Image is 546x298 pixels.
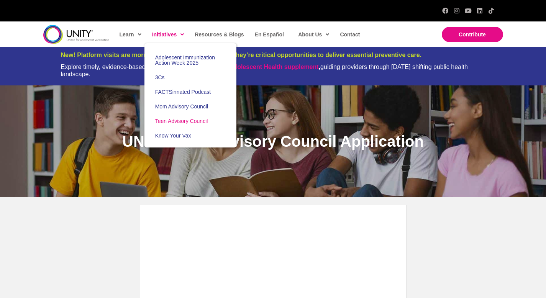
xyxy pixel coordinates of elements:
[336,26,363,43] a: Contact
[144,50,236,70] a: Adolescent Immunization Action Week 2025
[298,29,329,40] span: About Us
[152,29,184,40] span: Initiatives
[465,8,471,14] a: YouTube
[477,8,483,14] a: LinkedIn
[155,89,211,95] span: FACTSinnated Podcast
[195,31,244,38] span: Resources & Blogs
[61,63,485,78] div: Explore timely, evidence-based insights in our new guiding providers through [DATE] shifting publ...
[144,70,236,85] a: 3Cs
[144,85,236,99] a: FACTSinnated Podcast
[340,31,360,38] span: Contact
[144,128,236,143] a: Know Your Vax
[191,26,247,43] a: Resources & Blogs
[144,114,236,128] a: Teen Advisory Council
[122,133,424,150] span: UNITY Teen Advisory Council Application
[255,31,284,38] span: En Español
[198,64,319,70] a: Journal of Adolescent Health supplement
[155,54,215,66] span: Adolescent Immunization Action Week 2025
[198,64,320,70] strong: ,
[442,8,448,14] a: Facebook
[155,74,165,80] span: 3Cs
[442,27,503,42] a: Contribute
[43,25,109,44] img: unity-logo-dark
[155,118,208,124] span: Teen Advisory Council
[155,133,191,139] span: Know Your Vax
[454,8,460,14] a: Instagram
[294,26,332,43] a: About Us
[488,8,494,14] a: TikTok
[120,29,141,40] span: Learn
[459,31,486,38] span: Contribute
[251,26,287,43] a: En Español
[61,52,422,58] span: New! Platform visits are more than vaccine appointments—they’re critical opportunities to deliver...
[155,103,208,110] span: Mom Advisory Council
[144,99,236,114] a: Mom Advisory Council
